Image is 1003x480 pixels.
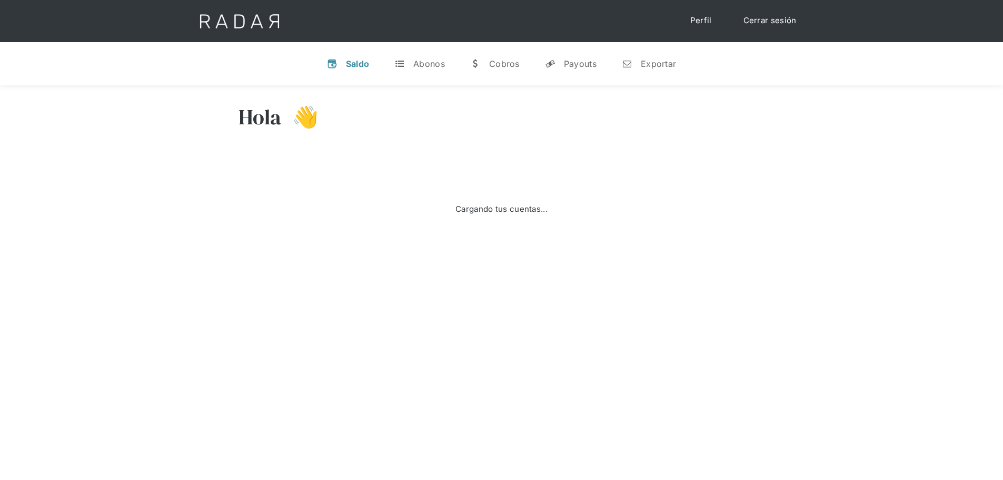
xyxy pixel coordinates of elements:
a: Cerrar sesión [733,11,807,31]
div: Cobros [489,58,520,69]
div: Abonos [413,58,445,69]
div: v [327,58,337,69]
h3: 👋 [282,104,319,130]
div: Exportar [641,58,676,69]
a: Perfil [680,11,722,31]
div: Cargando tus cuentas... [455,203,548,215]
div: w [470,58,481,69]
div: y [545,58,555,69]
h3: Hola [239,104,282,130]
div: Payouts [564,58,597,69]
div: n [622,58,632,69]
div: t [394,58,405,69]
div: Saldo [346,58,370,69]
